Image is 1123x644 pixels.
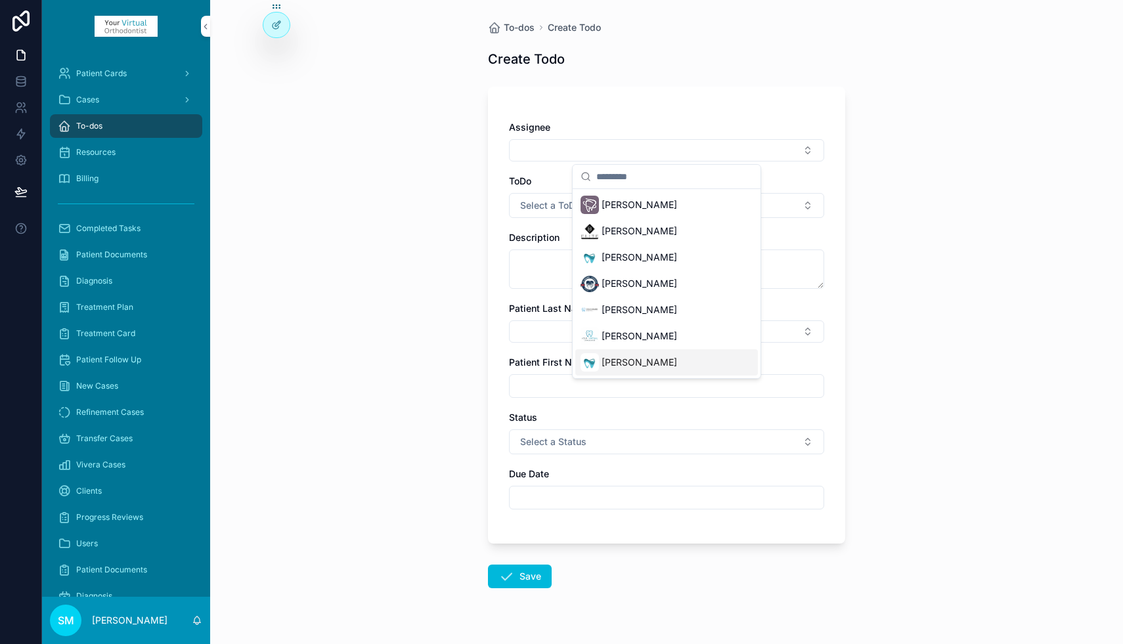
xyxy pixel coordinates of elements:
[76,591,112,601] span: Diagnosis
[76,354,141,365] span: Patient Follow Up
[548,21,601,34] a: Create Todo
[50,374,202,398] a: New Cases
[50,269,202,293] a: Diagnosis
[509,303,590,314] span: Patient Last Name
[509,468,549,479] span: Due Date
[50,558,202,582] a: Patient Documents
[488,565,552,588] button: Save
[509,429,824,454] button: Select Button
[76,223,141,234] span: Completed Tasks
[488,21,535,34] a: To-dos
[76,95,99,105] span: Cases
[50,217,202,240] a: Completed Tasks
[50,114,202,138] a: To-dos
[50,140,202,164] a: Resources
[602,303,677,316] span: [PERSON_NAME]
[50,400,202,424] a: Refinement Cases
[509,121,550,133] span: Assignee
[76,249,147,260] span: Patient Documents
[50,584,202,608] a: Diagnosis
[50,88,202,112] a: Cases
[76,173,99,184] span: Billing
[602,225,677,238] span: [PERSON_NAME]
[602,356,677,369] span: [PERSON_NAME]
[76,460,125,470] span: Vivera Cases
[50,295,202,319] a: Treatment Plan
[50,62,202,85] a: Patient Cards
[509,193,824,218] button: Select Button
[509,320,824,343] button: Select Button
[76,302,133,312] span: Treatment Plan
[76,486,102,496] span: Clients
[76,565,147,575] span: Patient Documents
[76,147,116,158] span: Resources
[50,479,202,503] a: Clients
[92,614,167,627] p: [PERSON_NAME]
[504,21,535,34] span: To-dos
[50,427,202,450] a: Transfer Cases
[50,322,202,345] a: Treatment Card
[509,139,824,161] button: Select Button
[488,50,565,68] h1: Create Todo
[76,121,102,131] span: To-dos
[95,16,158,37] img: App logo
[50,505,202,529] a: Progress Reviews
[76,538,98,549] span: Users
[76,407,144,418] span: Refinement Cases
[602,330,677,343] span: [PERSON_NAME]
[509,175,531,186] span: ToDo
[509,412,537,423] span: Status
[509,356,590,368] span: Patient First Name
[58,612,74,628] span: SM
[76,433,133,444] span: Transfer Cases
[50,167,202,190] a: Billing
[50,243,202,267] a: Patient Documents
[76,512,143,523] span: Progress Reviews
[509,232,560,243] span: Description
[602,251,677,264] span: [PERSON_NAME]
[50,453,202,477] a: Vivera Cases
[42,53,210,597] div: scrollable content
[50,532,202,555] a: Users
[573,189,760,378] div: Suggestions
[76,276,112,286] span: Diagnosis
[76,68,127,79] span: Patient Cards
[520,435,586,448] span: Select a Status
[76,328,135,339] span: Treatment Card
[50,348,202,372] a: Patient Follow Up
[602,198,677,211] span: [PERSON_NAME]
[76,381,118,391] span: New Cases
[602,277,677,290] span: [PERSON_NAME]
[520,199,581,212] span: Select a ToDo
